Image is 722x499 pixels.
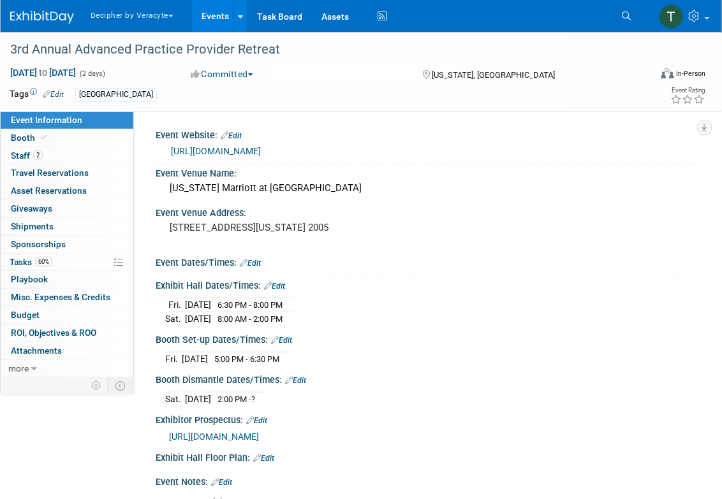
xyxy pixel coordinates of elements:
[11,115,82,125] span: Event Information
[1,342,133,359] a: Attachments
[1,147,133,164] a: Staff2
[85,377,108,394] td: Personalize Event Tab Strip
[156,472,696,489] div: Event Notes:
[156,370,696,387] div: Booth Dismantle Dates/Times:
[185,392,211,405] td: [DATE]
[11,168,89,178] span: Travel Reservations
[186,68,258,80] button: Committed
[285,376,306,385] a: Edit
[1,112,133,129] a: Event Information
[11,185,87,196] span: Asset Reservations
[156,126,696,142] div: Event Website:
[156,203,696,219] div: Event Venue Address:
[217,394,255,404] span: 2:00 PM -
[1,254,133,271] a: Tasks60%
[10,257,52,267] span: Tasks
[253,454,274,463] a: Edit
[165,312,185,325] td: Sat.
[1,307,133,324] a: Budget
[156,164,696,180] div: Event Venue Name:
[6,38,638,61] div: 3rd Annual Advanced Practice Provider Retreat
[165,352,182,365] td: Fri.
[10,87,64,102] td: Tags
[11,150,43,161] span: Staff
[156,448,696,465] div: Exhibit Hall Floor Plan:
[108,377,134,394] td: Toggle Event Tabs
[170,222,367,233] pre: [STREET_ADDRESS][US_STATE] 2005
[11,239,66,249] span: Sponsorships
[37,68,49,78] span: to
[43,90,64,99] a: Edit
[185,312,211,325] td: [DATE]
[1,200,133,217] a: Giveaways
[156,276,696,293] div: Exhibit Hall Dates/Times:
[11,274,48,284] span: Playbook
[169,431,259,442] a: [URL][DOMAIN_NAME]
[1,218,133,235] a: Shipments
[10,11,74,24] img: ExhibitDay
[217,300,283,310] span: 6:30 PM - 8:00 PM
[251,394,255,404] span: ?
[165,178,687,198] div: [US_STATE] Marriott at [GEOGRAPHIC_DATA]
[171,146,261,156] a: [URL][DOMAIN_NAME]
[35,257,52,266] span: 60%
[41,134,47,141] i: Booth reservation complete
[10,67,77,78] span: [DATE] [DATE]
[1,360,133,377] a: more
[1,324,133,342] a: ROI, Objectives & ROO
[156,410,696,427] div: Exhibitor Prospectus:
[156,330,696,347] div: Booth Set-up Dates/Times:
[165,298,185,312] td: Fri.
[221,131,242,140] a: Edit
[165,392,185,405] td: Sat.
[1,129,133,147] a: Booth
[33,150,43,160] span: 2
[156,253,696,270] div: Event Dates/Times:
[271,336,292,345] a: Edit
[1,182,133,199] a: Asset Reservations
[182,352,208,365] td: [DATE]
[432,70,556,80] span: [US_STATE], [GEOGRAPHIC_DATA]
[659,4,684,29] img: Tony Alvarado
[11,345,62,356] span: Attachments
[75,88,157,101] div: [GEOGRAPHIC_DATA]
[11,221,54,231] span: Shipments
[11,203,52,213] span: Giveaways
[240,259,261,268] a: Edit
[8,363,29,373] span: more
[11,328,96,338] span: ROI, Objectives & ROO
[185,298,211,312] td: [DATE]
[671,87,705,94] div: Event Rating
[661,68,674,78] img: Format-Inperson.png
[264,282,285,291] a: Edit
[1,271,133,288] a: Playbook
[211,478,232,487] a: Edit
[214,354,279,364] span: 5:00 PM - 6:30 PM
[11,310,40,320] span: Budget
[598,66,707,85] div: Event Format
[1,236,133,253] a: Sponsorships
[11,292,110,302] span: Misc. Expenses & Credits
[1,289,133,306] a: Misc. Expenses & Credits
[78,69,105,78] span: (2 days)
[676,69,706,78] div: In-Person
[217,314,283,324] span: 8:00 AM - 2:00 PM
[1,164,133,182] a: Travel Reservations
[246,416,267,425] a: Edit
[11,133,50,143] span: Booth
